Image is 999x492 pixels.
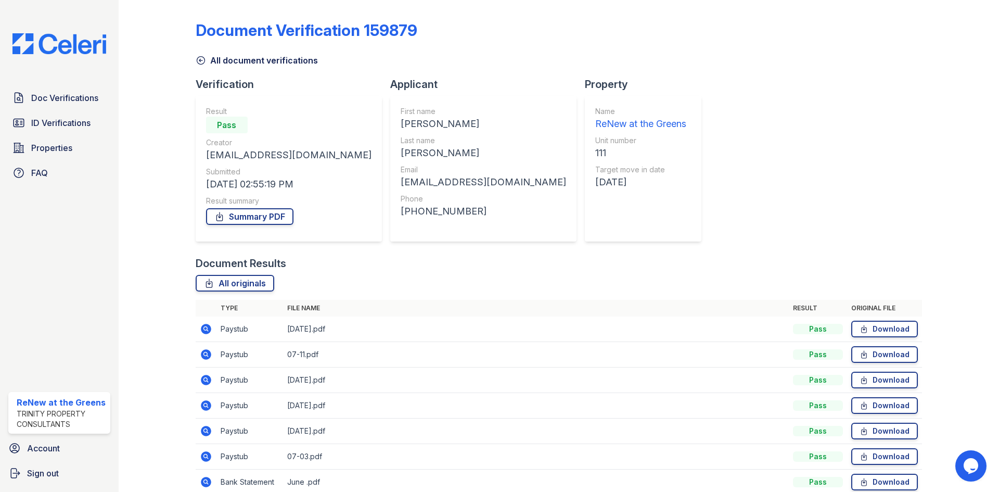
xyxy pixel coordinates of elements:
[216,419,283,444] td: Paystub
[390,77,585,92] div: Applicant
[851,474,918,490] a: Download
[206,177,372,192] div: [DATE] 02:55:19 PM
[206,106,372,117] div: Result
[793,349,843,360] div: Pass
[8,87,110,108] a: Doc Verifications
[793,375,843,385] div: Pass
[851,346,918,363] a: Download
[216,342,283,368] td: Paystub
[585,77,710,92] div: Property
[283,300,789,317] th: File name
[216,393,283,419] td: Paystub
[595,146,686,160] div: 111
[401,117,566,131] div: [PERSON_NAME]
[401,146,566,160] div: [PERSON_NAME]
[793,477,843,487] div: Pass
[8,162,110,183] a: FAQ
[216,317,283,342] td: Paystub
[31,142,72,154] span: Properties
[216,300,283,317] th: Type
[283,393,789,419] td: [DATE].pdf
[793,426,843,436] div: Pass
[216,444,283,470] td: Paystub
[216,368,283,393] td: Paystub
[793,400,843,411] div: Pass
[27,442,60,455] span: Account
[955,450,989,482] iframe: chat widget
[196,21,417,40] div: Document Verification 159879
[401,204,566,219] div: [PHONE_NUMBER]
[401,106,566,117] div: First name
[595,106,686,131] a: Name ReNew at the Greens
[595,135,686,146] div: Unit number
[595,106,686,117] div: Name
[206,167,372,177] div: Submitted
[283,444,789,470] td: 07-03.pdf
[847,300,922,317] th: Original file
[793,451,843,462] div: Pass
[206,196,372,206] div: Result summary
[27,467,59,480] span: Sign out
[8,112,110,133] a: ID Verifications
[196,275,274,292] a: All originals
[196,77,390,92] div: Verification
[8,137,110,158] a: Properties
[283,419,789,444] td: [DATE].pdf
[31,167,48,179] span: FAQ
[595,175,686,190] div: [DATE]
[283,317,789,342] td: [DATE].pdf
[851,423,918,439] a: Download
[851,397,918,414] a: Download
[283,368,789,393] td: [DATE].pdf
[4,438,114,459] a: Account
[206,208,293,225] a: Summary PDF
[401,175,566,190] div: [EMAIL_ADDRESS][DOMAIN_NAME]
[4,463,114,484] a: Sign out
[206,137,372,148] div: Creator
[17,396,106,409] div: ReNew at the Greens
[595,117,686,131] div: ReNew at the Greens
[31,117,91,129] span: ID Verifications
[206,117,248,133] div: Pass
[283,342,789,368] td: 07-11.pdf
[851,372,918,388] a: Download
[4,33,114,54] img: CE_Logo_Blue-a8612792a0a2168367f1c8372b55b34899dd931a85d93a1a3d3e32e68fde9ad4.png
[851,448,918,465] a: Download
[206,148,372,162] div: [EMAIL_ADDRESS][DOMAIN_NAME]
[851,321,918,337] a: Download
[196,54,318,67] a: All document verifications
[595,165,686,175] div: Target move in date
[31,92,98,104] span: Doc Verifications
[401,165,566,175] div: Email
[789,300,847,317] th: Result
[196,256,286,271] div: Document Results
[793,324,843,334] div: Pass
[401,135,566,146] div: Last name
[17,409,106,430] div: Trinity Property Consultants
[401,194,566,204] div: Phone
